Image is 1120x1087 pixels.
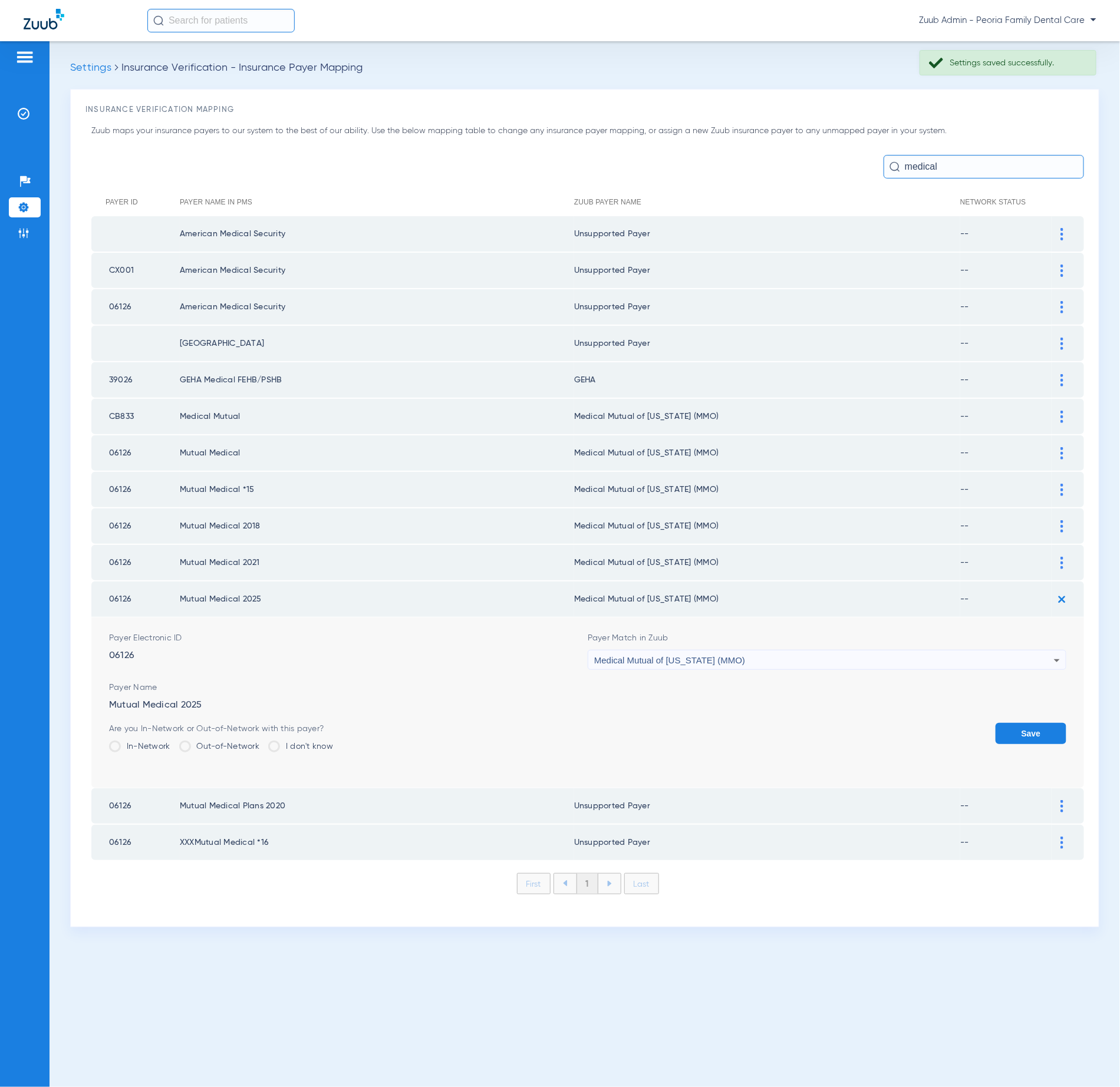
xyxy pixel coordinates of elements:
[607,881,612,887] img: arrow-right-blue.svg
[960,216,1052,252] td: --
[574,253,960,288] td: Unsupported Payer
[180,216,574,252] td: American Medical Security
[574,825,960,860] td: Unsupported Payer
[70,62,111,73] span: Settings
[574,362,960,398] td: GEHA
[996,723,1066,744] button: Save
[1060,301,1063,313] img: group-vertical.svg
[109,682,1066,711] div: Mutual Medical 2025
[1060,800,1063,812] img: group-vertical.svg
[574,508,960,544] td: Medical Mutual of [US_STATE] (MMO)
[268,741,333,752] label: I don't know
[574,435,960,471] td: Medical Mutual of [US_STATE] (MMO)
[577,874,598,894] li: 1
[890,161,900,172] img: Search Icon
[960,508,1052,544] td: --
[180,508,574,544] td: Mutual Medical 2018
[15,50,34,64] img: hamburger-icon
[624,873,659,894] li: Last
[1060,484,1063,496] img: group-vertical.svg
[147,9,295,32] input: Search for patients
[180,582,574,617] td: Mutual Medical 2025
[574,472,960,507] td: Medical Mutual of [US_STATE] (MMO)
[960,825,1052,860] td: --
[960,188,1052,216] th: Network Status
[180,472,574,507] td: Mutual Medical *15
[109,632,588,670] div: 06126
[180,289,574,325] td: American Medical Security
[91,788,180,824] td: 06126
[180,435,574,471] td: Mutual Medical
[180,188,574,216] th: Payer Name in PMS
[950,57,1086,69] div: Settings saved successfully.
[960,326,1052,361] td: --
[153,15,164,26] img: Search Icon
[960,582,1052,617] td: --
[960,253,1052,288] td: --
[919,15,1096,27] span: Zuub Admin - Peoria Family Dental Care
[109,682,1066,693] span: Payer Name
[180,253,574,288] td: American Medical Security
[1060,338,1063,350] img: group-vertical.svg
[91,289,180,325] td: 06126
[91,188,180,216] th: Payer ID
[1060,411,1063,423] img: group-vertical.svg
[1060,520,1063,533] img: group-vertical.svg
[121,62,363,73] span: Insurance Verification - Insurance Payer Mapping
[91,435,180,471] td: 06126
[574,326,960,361] td: Unsupported Payer
[588,632,1066,644] span: Payer Match in Zuub
[960,362,1052,398] td: --
[180,326,574,361] td: [GEOGRAPHIC_DATA]
[109,723,333,761] app-insurance-payer-mapping-network-stat: Are you In-Network or Out-of-Network with this payer?
[180,362,574,398] td: GEHA Medical FEHB/PSHB
[960,399,1052,434] td: --
[960,788,1052,824] td: --
[574,399,960,434] td: Medical Mutual of [US_STATE] (MMO)
[91,825,180,860] td: 06126
[91,545,180,580] td: 06126
[91,362,180,398] td: 39026
[1060,265,1063,277] img: group-vertical.svg
[574,289,960,325] td: Unsupported Payer
[574,545,960,580] td: Medical Mutual of [US_STATE] (MMO)
[91,125,1084,137] p: Zuub maps your insurance payers to our system to the best of our ability. Use the below mapping t...
[109,632,588,644] span: Payer Electronic ID
[1060,447,1063,460] img: group-vertical.svg
[24,9,64,29] img: Zuub Logo
[594,655,745,665] span: Medical Mutual of [US_STATE] (MMO)
[91,399,180,434] td: CB833
[109,741,170,752] label: In-Network
[574,582,960,617] td: Medical Mutual of [US_STATE] (MMO)
[960,289,1052,325] td: --
[180,788,574,824] td: Mutual Medical Plans 2020
[85,104,1084,116] h3: Insurance Verification Mapping
[960,545,1052,580] td: --
[91,472,180,507] td: 06126
[884,155,1084,179] input: Search by payer ID or name
[1060,837,1063,849] img: group-vertical.svg
[91,582,180,617] td: 06126
[563,880,568,887] img: arrow-left-blue.svg
[1060,374,1063,386] img: group-vertical.svg
[517,873,551,894] li: First
[574,788,960,824] td: Unsupported Payer
[91,253,180,288] td: CX001
[1060,228,1063,240] img: group-vertical.svg
[180,399,574,434] td: Medical Mutual
[180,825,574,860] td: XXXMutual Medical *16
[574,188,960,216] th: Zuub Payer Name
[574,216,960,252] td: Unsupported Payer
[1060,557,1063,569] img: group-vertical.svg
[960,435,1052,471] td: --
[180,545,574,580] td: Mutual Medical 2021
[179,741,260,752] label: Out-of-Network
[960,472,1052,507] td: --
[1052,590,1072,609] img: plus.svg
[91,508,180,544] td: 06126
[109,723,333,735] div: Are you In-Network or Out-of-Network with this payer?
